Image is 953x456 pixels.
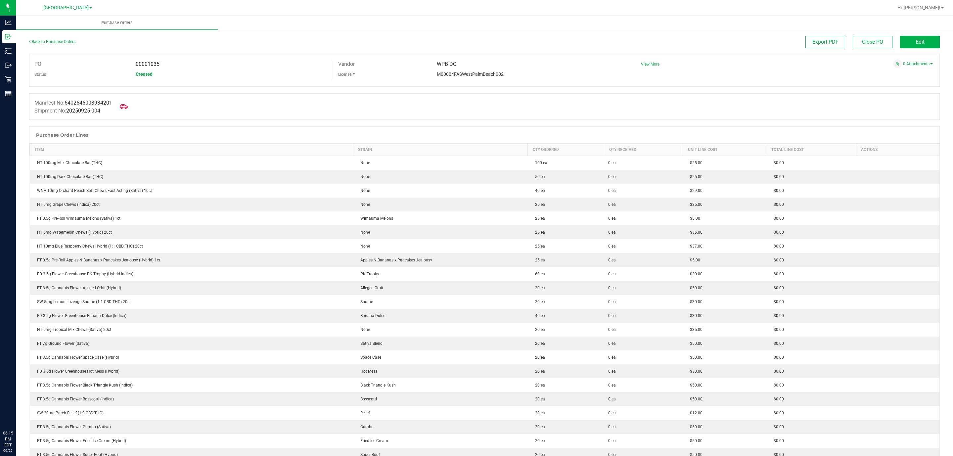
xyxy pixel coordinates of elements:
button: Export PDF [805,36,845,48]
div: HT 100mg Milk Chocolate Bar (THC) [34,160,349,166]
span: $0.00 [770,327,784,332]
span: 0 ea [608,424,616,430]
span: Close PO [862,39,883,45]
div: WNA 10mg Orchard Peach Soft Chews Fast Acting (Sativa) 10ct [34,188,349,194]
span: PK Trophy [357,272,379,276]
span: 0 ea [608,382,616,388]
th: Total Line Cost [766,144,856,156]
span: Gumbo [357,425,374,429]
span: 20250925-004 [66,108,100,114]
span: None [357,174,370,179]
span: None [357,244,370,249]
div: HT 5mg Tropical Mix Chews (Sativa) 20ct [34,327,349,333]
inline-svg: Analytics [5,19,12,26]
span: 40 ea [532,313,545,318]
span: $0.00 [770,397,784,401]
a: Back to Purchase Orders [29,39,75,44]
span: $0.00 [770,258,784,262]
span: $35.00 [687,202,703,207]
div: FT 3.5g Cannabis Flower Black Triangle Kush (Indica) [34,382,349,388]
inline-svg: Reports [5,90,12,97]
iframe: Resource center [7,403,26,423]
span: None [357,202,370,207]
span: 0 ea [608,215,616,221]
span: $50.00 [687,383,703,388]
a: 0 Attachments [903,62,933,66]
span: Fried Ice Cream [357,438,388,443]
span: $0.00 [770,174,784,179]
inline-svg: Inventory [5,48,12,54]
span: 25 ea [532,244,545,249]
span: Bosscotti [357,397,377,401]
th: Item [30,144,353,156]
span: 0 ea [608,271,616,277]
span: $0.00 [770,299,784,304]
span: $50.00 [687,286,703,290]
span: 20 ea [532,369,545,374]
span: 0 ea [608,396,616,402]
th: Actions [856,144,939,156]
span: M00004FASWestPalmBeach002 [437,71,504,77]
div: HT 100mg Dark Chocolate Bar (THC) [34,174,349,180]
span: View More [641,62,659,67]
span: 0 ea [608,160,616,166]
span: $5.00 [687,216,700,221]
div: FT 0.5g Pre-Roll Apples N Bananas x Pancakes Jealousy (Hybrid) 1ct [34,257,349,263]
span: $0.00 [770,438,784,443]
span: $0.00 [770,341,784,346]
span: 50 ea [532,174,545,179]
span: 0 ea [608,368,616,374]
span: Edit [916,39,925,45]
th: Qty Ordered [528,144,604,156]
inline-svg: Inbound [5,33,12,40]
span: 60 ea [532,272,545,276]
span: 0 ea [608,285,616,291]
span: 0 ea [608,410,616,416]
span: $50.00 [687,438,703,443]
span: $25.00 [687,160,703,165]
span: $0.00 [770,369,784,374]
span: [GEOGRAPHIC_DATA] [43,5,89,11]
span: $50.00 [687,355,703,360]
span: $25.00 [687,174,703,179]
span: None [357,230,370,235]
span: $30.00 [687,272,703,276]
span: $50.00 [687,397,703,401]
div: FT 3.5g Cannabis Flower Gumbo (Sativa) [34,424,349,430]
div: HT 10mg Blue Raspberry Chews Hybrid (1:1 CBD:THC) 20ct [34,243,349,249]
span: $0.00 [770,383,784,388]
p: 06:15 PM EDT [3,430,13,448]
div: FT 7g Ground Flower (Sativa) [34,341,349,346]
span: $0.00 [770,272,784,276]
span: Apples N Bananas x Pancakes Jealousy [357,258,432,262]
a: Purchase Orders [16,16,218,30]
span: 0 ea [608,327,616,333]
span: 0 ea [608,313,616,319]
span: 20 ea [532,397,545,401]
span: 40 ea [532,188,545,193]
div: FT 0.5g Pre-Roll Wimauma Melons (Sativa) 1ct [34,215,349,221]
span: None [357,160,370,165]
span: $30.00 [687,369,703,374]
div: HT 5mg Watermelon Chews (Hybrid) 20ct [34,229,349,235]
span: Purchase Orders [92,20,142,26]
inline-svg: Retail [5,76,12,83]
div: FT 3.5g Cannabis Flower Bosscotti (Indica) [34,396,349,402]
label: Shipment No: [34,107,100,115]
span: 20 ea [532,411,545,415]
th: Strain [353,144,528,156]
span: 0 ea [608,243,616,249]
label: PO [34,59,41,69]
span: $0.00 [770,244,784,249]
span: Sativa Blend [357,341,383,346]
span: Hi, [PERSON_NAME]! [897,5,940,10]
span: $0.00 [770,411,784,415]
span: 0 ea [608,174,616,180]
span: 20 ea [532,286,545,290]
span: 00001035 [136,61,159,67]
span: 0 ea [608,202,616,207]
th: Unit Line Cost [683,144,766,156]
p: 09/26 [3,448,13,453]
span: 0 ea [608,257,616,263]
span: $0.00 [770,355,784,360]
